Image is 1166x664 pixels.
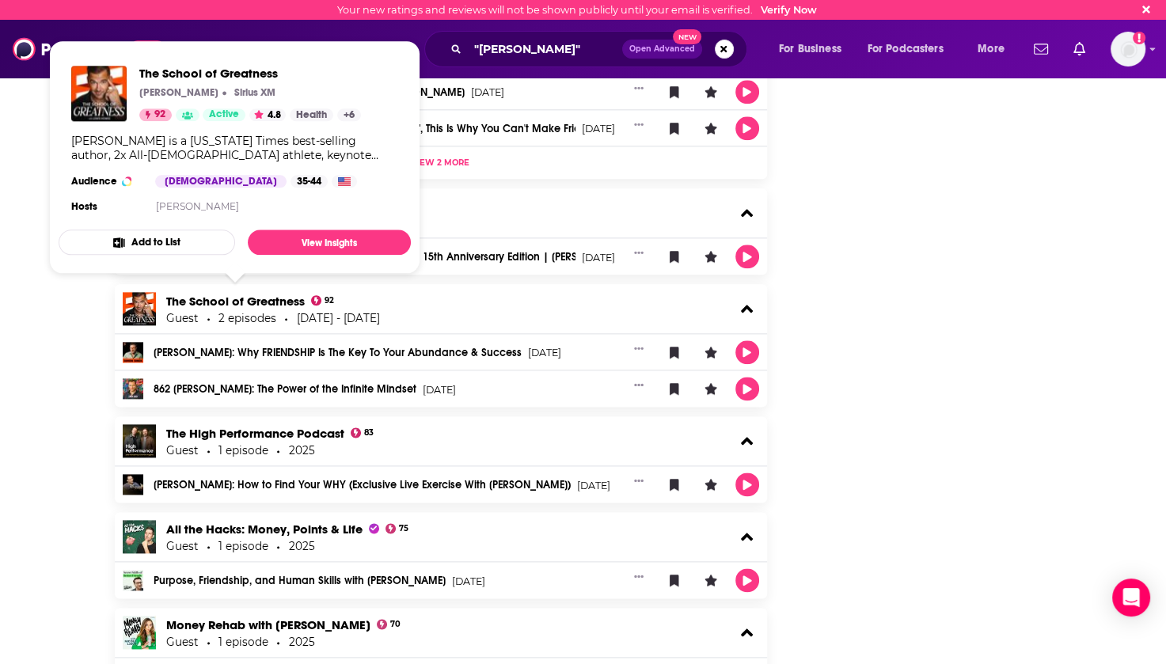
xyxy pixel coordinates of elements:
span: 92 [154,107,165,123]
img: Podchaser - Follow, Share and Rate Podcasts [13,34,165,64]
span: [DATE] [471,84,504,102]
a: [PERSON_NAME]: Why FRIENDSHIP Is The Key To Your Abundance & Success [154,347,522,359]
a: View Insights [248,230,411,255]
div: Search podcasts, credits, & more... [439,31,762,67]
button: Play [735,80,759,104]
input: Search podcasts, credits, & more... [468,36,622,62]
img: Simon Sinek: Why FRIENDSHIP Is The Key To Your Abundance & Success [123,342,143,362]
button: Leave a Rating [699,116,723,140]
button: Show More Button [628,472,650,488]
span: More [978,38,1005,60]
a: Sirius XMSirius XM [230,86,275,99]
span: [DATE] [582,123,615,135]
svg: Email not verified [1133,32,1145,44]
div: Guest 2 episodes [DATE] - [DATE] [166,312,380,324]
span: For Podcasters [868,38,944,60]
button: Play [735,568,759,592]
div: [DEMOGRAPHIC_DATA] [155,175,287,188]
span: [DATE] [528,347,561,359]
button: Play [735,472,759,496]
img: The School of Greatness [123,292,156,325]
a: 92 [139,108,172,121]
a: Purpose, Friendship, and Human Skills with [PERSON_NAME] [154,575,446,586]
span: 70 [390,621,401,628]
button: open menu [768,36,861,62]
h4: Hosts [71,200,97,213]
button: Show More Button [628,377,650,393]
button: open menu [857,36,967,62]
h3: Audience [71,175,142,188]
img: The School of Greatness [71,66,127,121]
button: Leave a Rating [699,568,723,592]
button: Play [735,245,759,268]
button: Open AdvancedNew [622,40,702,59]
button: Play [735,116,759,140]
a: [PERSON_NAME]: How to Find Your WHY (Exclusive Live Exercise With [PERSON_NAME]) [154,480,571,491]
span: [DATE] [582,252,615,263]
a: 92 [311,295,335,305]
a: The School of Greatness [139,66,361,81]
span: [DATE] [423,384,456,395]
div: Open Intercom Messenger [1112,579,1150,617]
button: Leave a Rating [699,340,723,364]
div: Your new ratings and reviews will not be shown publicly until your email is verified. [337,4,817,16]
button: Bookmark Episode [663,340,686,364]
a: Money Rehab with Nicole Lapin [166,617,370,632]
a: Show notifications dropdown [1027,36,1054,63]
span: 92 [325,298,334,304]
div: Guest 1 episode 2025 [166,636,315,648]
button: Show More Button [628,245,650,260]
a: The School of Greatness [166,294,305,309]
img: Money Rehab with Nicole Lapin [123,616,156,649]
a: Show notifications dropdown [1067,36,1092,63]
span: Logged in as kimmiveritas [1111,32,1145,66]
button: Add to List [59,230,235,255]
button: Bookmark Episode [663,377,686,400]
p: Sirius XM [234,86,275,99]
button: Bookmark Episode [663,568,686,592]
button: Bookmark Episode [663,472,686,496]
div: Guest 1 episode 2025 [166,444,315,457]
button: Play [735,340,759,364]
span: [DATE] [452,575,485,586]
a: +6 [337,108,361,121]
img: Simon Sinek: How to Find Your WHY (Exclusive Live Exercise With Jake) [123,474,143,495]
button: Show More Button [628,80,650,96]
a: 70 [377,619,401,629]
a: 862 [PERSON_NAME]: The Power of the Infinite Mindset [154,384,416,395]
button: Show More Button [628,340,650,356]
button: Leave a Rating [699,472,723,496]
a: 75 [386,523,409,533]
span: [DATE] [577,480,610,491]
button: open menu [967,36,1024,62]
a: Verify Now [761,4,817,16]
a: Active [203,108,245,121]
button: 4.8 [249,108,286,121]
img: The High Performance Podcast [123,424,156,457]
a: The High Performance Podcast [166,426,344,441]
a: 83 [351,427,374,438]
span: 75 [399,526,408,532]
span: 83 [364,430,374,436]
span: Open Advanced [629,45,695,53]
div: Guest 1 episode 2025 [166,540,315,552]
div: 35-44 [291,175,328,188]
p: [PERSON_NAME] [139,86,218,99]
button: Bookmark Episode [663,80,686,104]
span: All the Hacks: Money, Points & Life [166,522,379,537]
img: All the Hacks: Money, Points & Life [123,520,156,553]
span: New [673,29,701,44]
span: Active [209,107,239,123]
div: [PERSON_NAME] is a [US_STATE] Times best-selling author, 2x All-[DEMOGRAPHIC_DATA] athlete, keyno... [71,134,398,162]
button: Show profile menu [1111,32,1145,66]
button: Show More Button [628,116,650,132]
button: Leave a Rating [699,377,723,400]
button: Leave a Rating [699,80,723,104]
span: For Business [779,38,841,60]
span: View 2 more [412,157,469,168]
img: User Profile [1111,32,1145,66]
button: Show More Button [628,568,650,584]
